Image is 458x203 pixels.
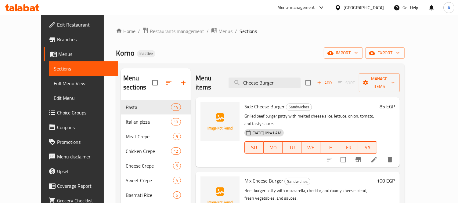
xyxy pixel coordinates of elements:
[49,61,118,76] a: Sections
[116,27,405,35] nav: breadcrumb
[121,144,191,158] div: Chicken Crepe12
[57,21,113,28] span: Edit Restaurant
[137,51,155,56] span: Inactive
[337,153,350,166] span: Select to update
[57,138,113,146] span: Promotions
[142,27,204,35] a: Restaurants management
[173,192,180,198] span: 6
[315,78,334,88] span: Add item
[173,191,181,199] div: items
[244,141,264,154] button: SU
[380,102,395,111] h6: 85 EGP
[361,143,375,152] span: SA
[121,173,191,188] div: Sweet Crepe4
[324,47,363,59] button: import
[240,27,257,35] span: Sections
[173,163,180,169] span: 5
[57,36,113,43] span: Branches
[54,65,113,72] span: Sections
[229,78,301,88] input: search
[44,32,118,47] a: Branches
[173,134,180,140] span: 9
[207,27,209,35] li: /
[44,120,118,135] a: Coupons
[116,46,135,60] span: Korno
[173,162,181,169] div: items
[365,47,405,59] button: export
[54,94,113,102] span: Edit Menu
[171,148,180,154] span: 12
[244,176,283,185] span: Mix Cheese Burger
[344,4,384,11] div: [GEOGRAPHIC_DATA]
[370,156,378,163] a: Edit menu item
[196,74,222,92] h2: Menu items
[44,135,118,149] a: Promotions
[218,27,233,35] span: Menus
[244,187,375,202] p: Beef burger patty with mozzarella, cheddar, and roumy cheese blend, fresh vegetables, and sauces.
[286,103,312,111] span: Sandwiches
[126,103,171,111] div: Pasta
[44,164,118,179] a: Upsell
[211,27,233,35] a: Menus
[339,141,358,154] button: FR
[351,152,366,167] button: Branch-specific-item
[377,176,395,185] h6: 100 EGP
[126,147,171,155] span: Chicken Crepe
[247,143,261,152] span: SU
[57,153,113,160] span: Menu disclaimer
[277,4,315,11] div: Menu-management
[44,179,118,193] a: Coverage Report
[57,182,113,190] span: Coverage Report
[320,141,339,154] button: TH
[49,91,118,105] a: Edit Menu
[250,130,284,136] span: [DATE] 09:41 AM
[286,103,312,111] div: Sandwiches
[57,124,113,131] span: Coupons
[264,141,283,154] button: MO
[329,49,358,57] span: import
[58,50,113,58] span: Menus
[150,27,204,35] span: Restaurants management
[235,27,237,35] li: /
[126,162,173,169] span: Cheese Crepe
[171,103,181,111] div: items
[149,76,161,89] span: Select all sections
[44,17,118,32] a: Edit Restaurant
[138,27,140,35] li: /
[284,178,310,185] div: Sandwiches
[316,79,333,86] span: Add
[121,114,191,129] div: Italian pizza10
[126,177,173,184] span: Sweet Crepe
[285,178,310,185] span: Sandwiches
[126,118,171,125] span: Italian pizza
[54,80,113,87] span: Full Menu View
[44,47,118,61] a: Menus
[121,188,191,202] div: Basmati Rice6
[301,141,320,154] button: WE
[364,75,395,90] span: Manage items
[173,178,180,183] span: 4
[44,105,118,120] a: Choice Groups
[121,100,191,114] div: Pasta14
[342,143,356,152] span: FR
[315,78,334,88] button: Add
[126,133,173,140] span: Meat Crepe
[44,149,118,164] a: Menu disclaimer
[370,49,400,57] span: export
[359,73,400,92] button: Manage items
[171,104,180,110] span: 14
[448,4,450,11] span: A
[323,143,337,152] span: TH
[126,191,173,199] span: Basmati Rice
[173,133,181,140] div: items
[121,129,191,144] div: Meat Crepe9
[49,76,118,91] a: Full Menu View
[123,74,152,92] h2: Menu sections
[285,143,299,152] span: TU
[304,143,318,152] span: WE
